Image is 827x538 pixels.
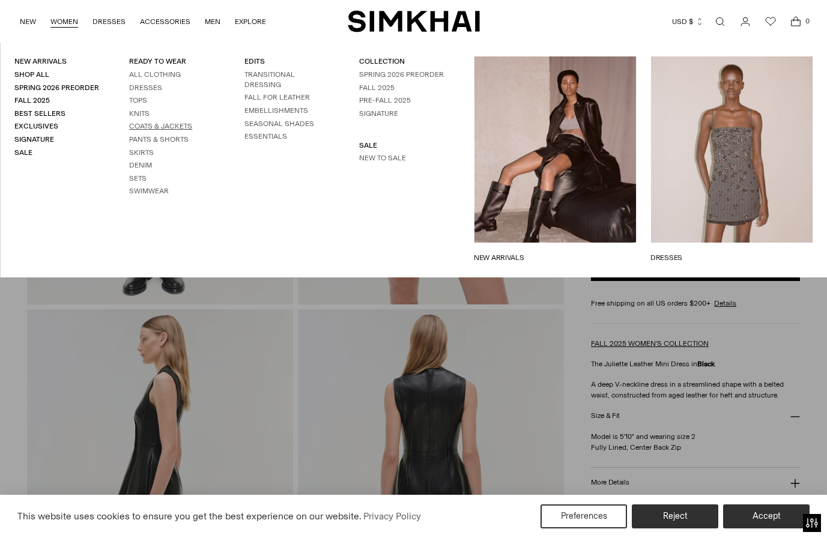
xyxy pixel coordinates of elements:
a: Wishlist [759,10,783,34]
button: Preferences [541,504,627,528]
a: EXPLORE [235,8,266,35]
a: Go to the account page [733,10,757,34]
a: NEW [20,8,36,35]
span: 0 [802,16,813,26]
button: Accept [723,504,810,528]
a: SIMKHAI [348,10,480,33]
span: This website uses cookies to ensure you get the best experience on our website. [17,510,362,522]
a: WOMEN [50,8,78,35]
a: ACCESSORIES [140,8,190,35]
a: Open search modal [708,10,732,34]
a: Open cart modal [784,10,808,34]
a: DRESSES [92,8,126,35]
a: MEN [205,8,220,35]
button: Reject [632,504,718,528]
button: USD $ [672,8,704,35]
a: Privacy Policy (opens in a new tab) [362,507,423,525]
